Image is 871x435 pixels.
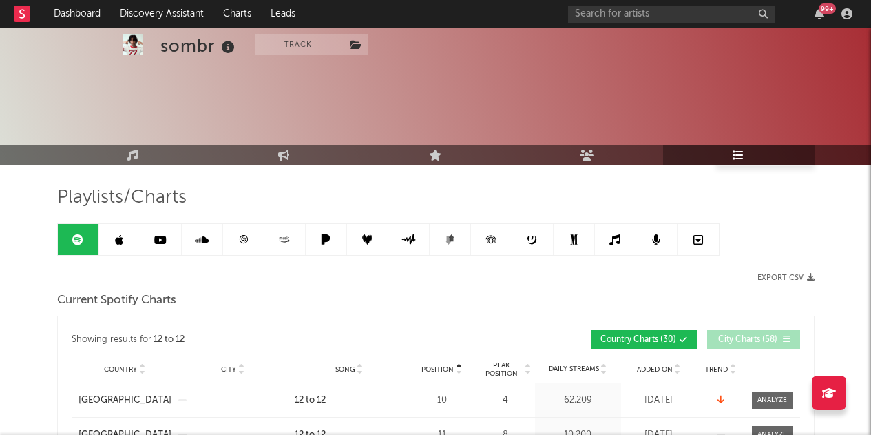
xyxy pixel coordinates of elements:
[716,336,779,344] span: City Charts ( 58 )
[538,394,618,407] div: 62,209
[637,365,673,374] span: Added On
[154,332,185,348] div: 12 to 12
[221,365,236,374] span: City
[72,330,436,349] div: Showing results for
[625,394,693,407] div: [DATE]
[819,3,836,14] div: 99 +
[104,365,137,374] span: Country
[57,292,176,309] span: Current Spotify Charts
[705,365,728,374] span: Trend
[78,394,171,407] a: [GEOGRAPHIC_DATA]
[411,394,473,407] div: 10
[255,34,342,55] button: Track
[549,364,599,374] span: Daily Streams
[57,190,187,206] span: Playlists/Charts
[480,394,532,407] div: 4
[160,34,238,57] div: sombr
[421,365,454,374] span: Position
[600,336,676,344] span: Country Charts ( 30 )
[295,394,326,407] div: 12 to 12
[591,330,697,349] button: Country Charts(30)
[335,365,355,374] span: Song
[480,361,523,378] span: Peak Position
[707,330,800,349] button: City Charts(58)
[295,394,404,407] a: 12 to 12
[757,274,815,282] button: Export CSV
[815,8,824,19] button: 99+
[568,6,775,23] input: Search for artists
